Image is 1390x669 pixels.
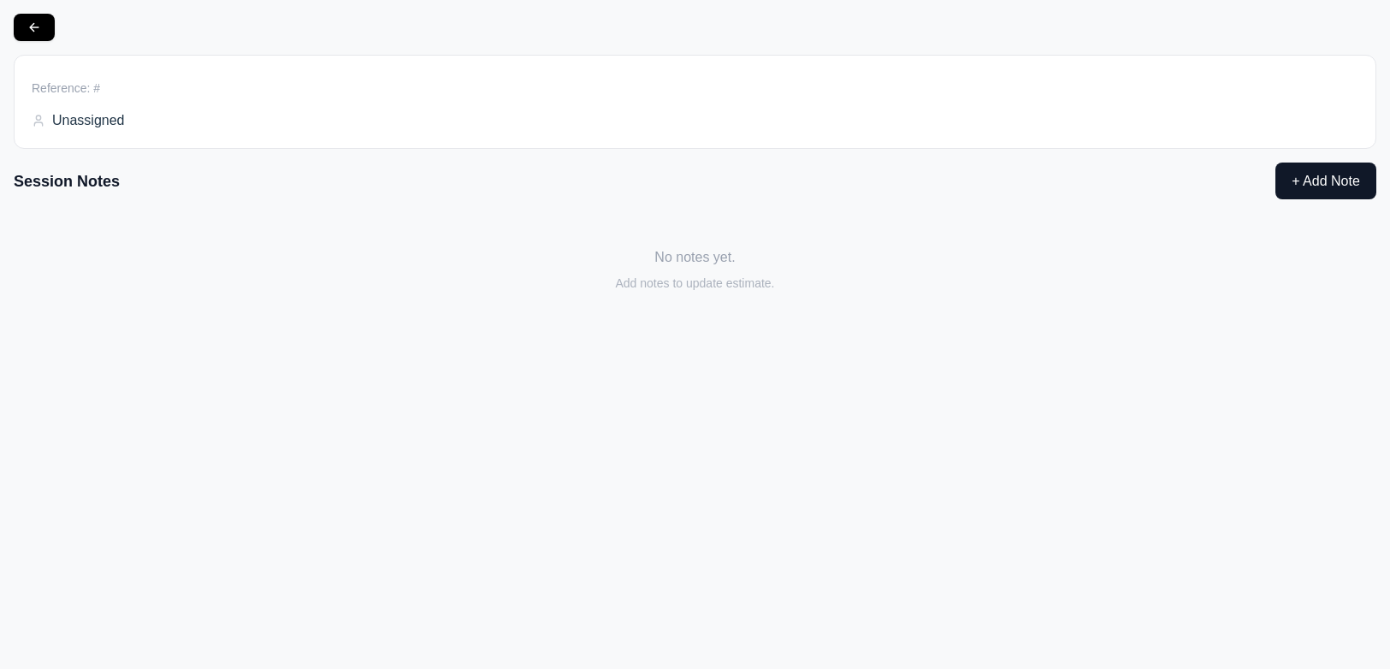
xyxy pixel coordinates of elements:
div: Add notes to update estimate. [14,275,1376,292]
div: Reference: # [32,80,1358,97]
div: Unassigned [32,110,125,131]
div: No notes yet. [14,247,1376,268]
div: Session Notes [14,169,120,193]
button: + Add Note [1275,163,1376,199]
